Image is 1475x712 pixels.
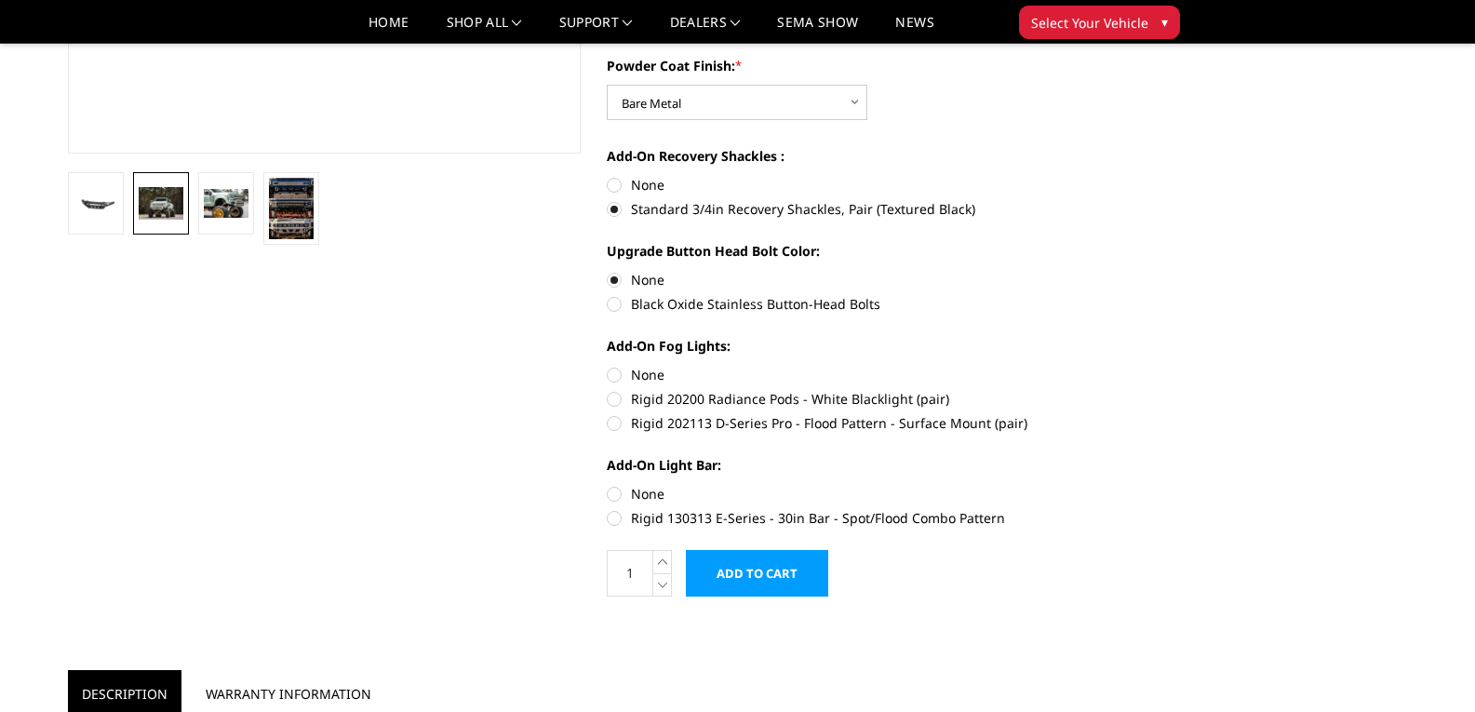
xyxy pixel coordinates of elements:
label: Upgrade Button Head Bolt Color: [607,241,1120,261]
label: Rigid 20200 Radiance Pods - White Blacklight (pair) [607,389,1120,409]
label: None [607,365,1120,384]
label: Black Oxide Stainless Button-Head Bolts [607,294,1120,314]
a: shop all [447,16,522,43]
label: Add-On Light Bar: [607,455,1120,475]
a: SEMA Show [777,16,858,43]
label: None [607,270,1120,289]
label: Powder Coat Finish: [607,56,1120,75]
span: ▾ [1161,12,1168,32]
a: Dealers [670,16,741,43]
img: 2023-2025 Ford F450-550 - Freedom Series - Base Front Bumper (non-winch) [74,194,118,215]
label: Rigid 130313 E-Series - 30in Bar - Spot/Flood Combo Pattern [607,508,1120,528]
label: Add-On Recovery Shackles : [607,146,1120,166]
img: 2023-2025 Ford F450-550 - Freedom Series - Base Front Bumper (non-winch) [204,189,248,219]
span: Select Your Vehicle [1031,13,1148,33]
label: None [607,175,1120,195]
button: Select Your Vehicle [1019,6,1180,39]
label: Standard 3/4in Recovery Shackles, Pair (Textured Black) [607,199,1120,219]
label: Add-On Fog Lights: [607,336,1120,356]
a: Home [369,16,409,43]
a: Support [559,16,633,43]
img: 2023-2025 Ford F450-550 - Freedom Series - Base Front Bumper (non-winch) [139,187,183,220]
label: None [607,484,1120,504]
a: News [895,16,933,43]
input: Add to Cart [686,550,828,597]
img: Multiple lighting options [269,178,314,239]
label: Rigid 202113 D-Series Pro - Flood Pattern - Surface Mount (pair) [607,413,1120,433]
